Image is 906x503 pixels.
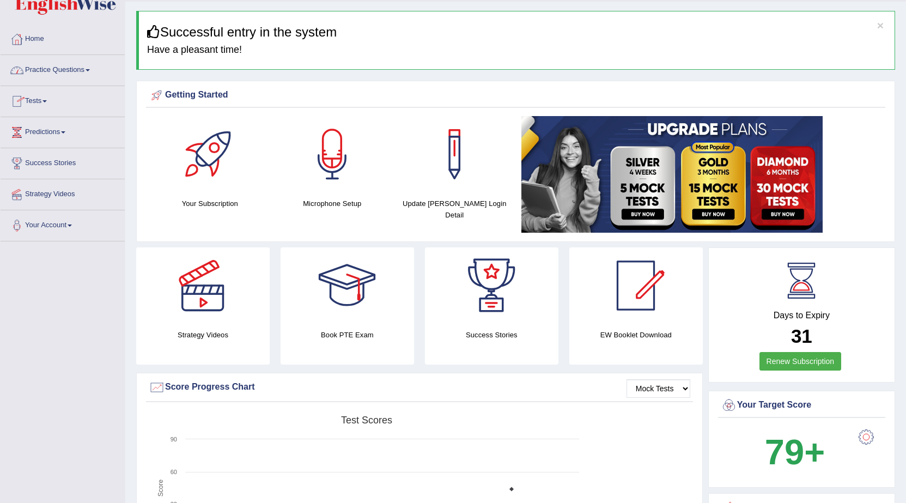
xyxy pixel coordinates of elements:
div: Score Progress Chart [149,379,690,396]
text: 90 [171,436,177,443]
div: Your Target Score [721,397,883,414]
h3: Successful entry in the system [147,25,886,39]
a: Tests [1,86,125,113]
img: small5.jpg [521,116,823,233]
h4: Success Stories [425,329,558,341]
button: × [877,20,884,31]
div: Getting Started [149,87,883,104]
h4: Your Subscription [154,198,266,209]
text: 60 [171,469,177,475]
h4: Have a pleasant time! [147,45,886,56]
a: Renew Subscription [759,352,842,371]
h4: Days to Expiry [721,311,883,320]
h4: Update [PERSON_NAME] Login Detail [399,198,510,221]
a: Predictions [1,117,125,144]
h4: Strategy Videos [136,329,270,341]
a: Your Account [1,210,125,238]
tspan: Test scores [341,415,392,426]
a: Strategy Videos [1,179,125,207]
h4: EW Booklet Download [569,329,703,341]
b: 79+ [765,432,825,472]
h4: Book PTE Exam [281,329,414,341]
tspan: Score [157,480,165,497]
a: Success Stories [1,148,125,175]
a: Home [1,24,125,51]
b: 31 [791,325,812,347]
h4: Microphone Setup [277,198,388,209]
a: Practice Questions [1,55,125,82]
